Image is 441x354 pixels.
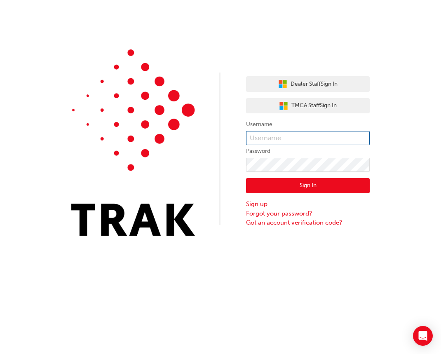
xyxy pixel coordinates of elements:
input: Username [246,131,370,145]
label: Password [246,146,370,156]
img: Trak [71,49,195,236]
a: Got an account verification code? [246,218,370,227]
a: Sign up [246,199,370,209]
button: Dealer StaffSign In [246,76,370,92]
div: Open Intercom Messenger [413,326,433,346]
button: Sign In [246,178,370,194]
label: Username [246,120,370,129]
a: Forgot your password? [246,209,370,218]
span: Dealer Staff Sign In [291,80,338,89]
span: TMCA Staff Sign In [291,101,337,110]
button: TMCA StaffSign In [246,98,370,114]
